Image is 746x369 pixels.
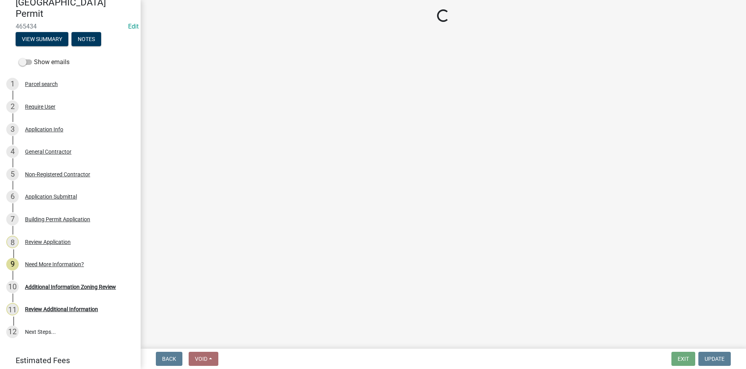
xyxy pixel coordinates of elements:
wm-modal-confirm: Summary [16,36,68,43]
button: Update [698,352,731,366]
div: Building Permit Application [25,217,90,222]
div: Application Info [25,127,63,132]
div: Review Application [25,239,71,245]
span: Void [195,356,207,362]
div: 11 [6,303,19,315]
button: Exit [671,352,695,366]
span: 465434 [16,23,125,30]
span: Update [705,356,725,362]
a: Estimated Fees [6,353,128,368]
div: 4 [6,145,19,158]
div: General Contractor [25,149,71,154]
div: 8 [6,236,19,248]
button: Void [189,352,218,366]
div: Application Submittal [25,194,77,199]
button: Back [156,352,182,366]
div: 2 [6,100,19,113]
wm-modal-confirm: Notes [71,36,101,43]
div: 12 [6,326,19,338]
button: Notes [71,32,101,46]
div: Need More Information? [25,262,84,267]
wm-modal-confirm: Edit Application Number [128,23,139,30]
button: View Summary [16,32,68,46]
label: Show emails [19,57,70,67]
div: 1 [6,78,19,90]
div: Require User [25,104,55,109]
a: Edit [128,23,139,30]
div: 6 [6,190,19,203]
div: 7 [6,213,19,226]
div: 10 [6,281,19,293]
div: Non-Registered Contractor [25,172,90,177]
div: 3 [6,123,19,136]
span: Back [162,356,176,362]
div: 5 [6,168,19,181]
div: Review Additional Information [25,306,98,312]
div: Additional Information Zoning Review [25,284,116,290]
div: Parcel search [25,81,58,87]
div: 9 [6,258,19,270]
